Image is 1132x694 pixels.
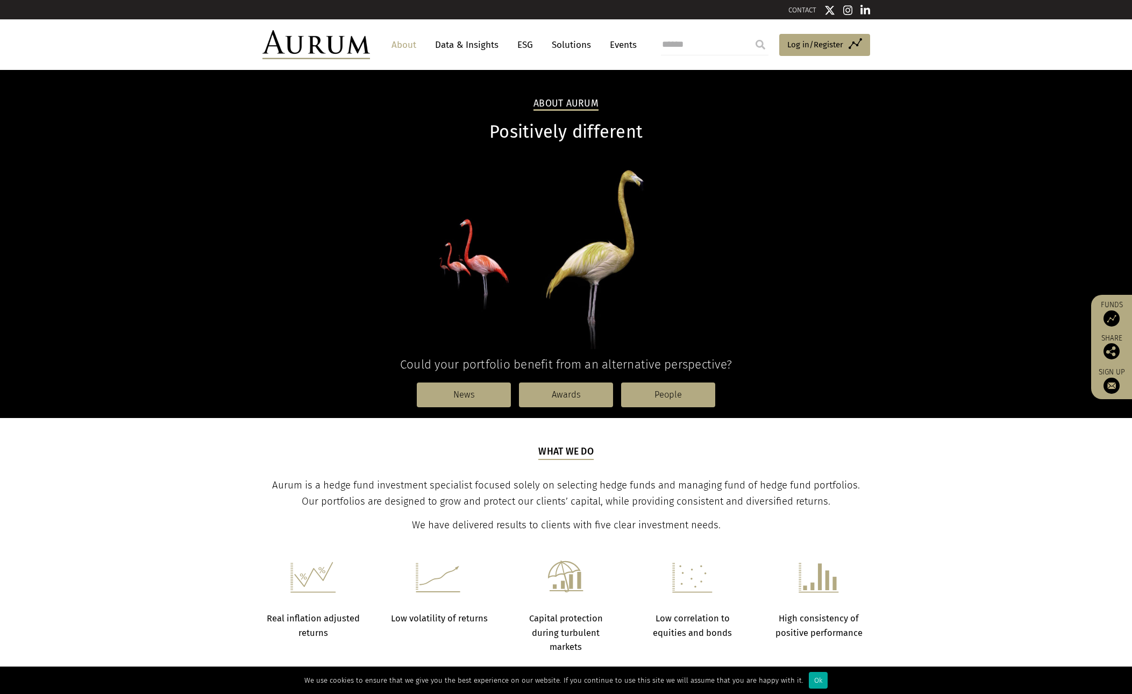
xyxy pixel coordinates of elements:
[1103,310,1120,327] img: Access Funds
[750,34,771,55] input: Submit
[824,5,835,16] img: Twitter icon
[533,98,599,111] h2: About Aurum
[262,357,870,372] h4: Could your portfolio benefit from an alternative perspective?
[1097,300,1127,327] a: Funds
[775,613,863,638] strong: High consistency of positive performance
[653,613,732,638] strong: Low correlation to equities and bonds
[272,479,860,507] span: Aurum is a hedge fund investment specialist focused solely on selecting hedge funds and managing ...
[809,672,828,689] div: Ok
[267,613,360,638] strong: Real inflation adjusted returns
[1097,367,1127,394] a: Sign up
[412,519,721,531] span: We have delivered results to clients with five clear investment needs.
[1103,343,1120,359] img: Share this post
[417,383,511,407] a: News
[779,34,870,56] a: Log in/Register
[430,35,504,55] a: Data & Insights
[860,5,870,16] img: Linkedin icon
[391,613,488,624] strong: Low volatility of returns
[604,35,637,55] a: Events
[519,383,613,407] a: Awards
[512,35,538,55] a: ESG
[529,613,603,652] strong: Capital protection during turbulent markets
[262,122,870,143] h1: Positively different
[262,30,370,59] img: Aurum
[546,35,596,55] a: Solutions
[843,5,853,16] img: Instagram icon
[788,6,816,14] a: CONTACT
[1103,378,1120,394] img: Sign up to our newsletter
[621,383,715,407] a: People
[538,445,594,460] h5: What we do
[1097,335,1127,359] div: Share
[386,35,422,55] a: About
[787,38,843,51] span: Log in/Register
